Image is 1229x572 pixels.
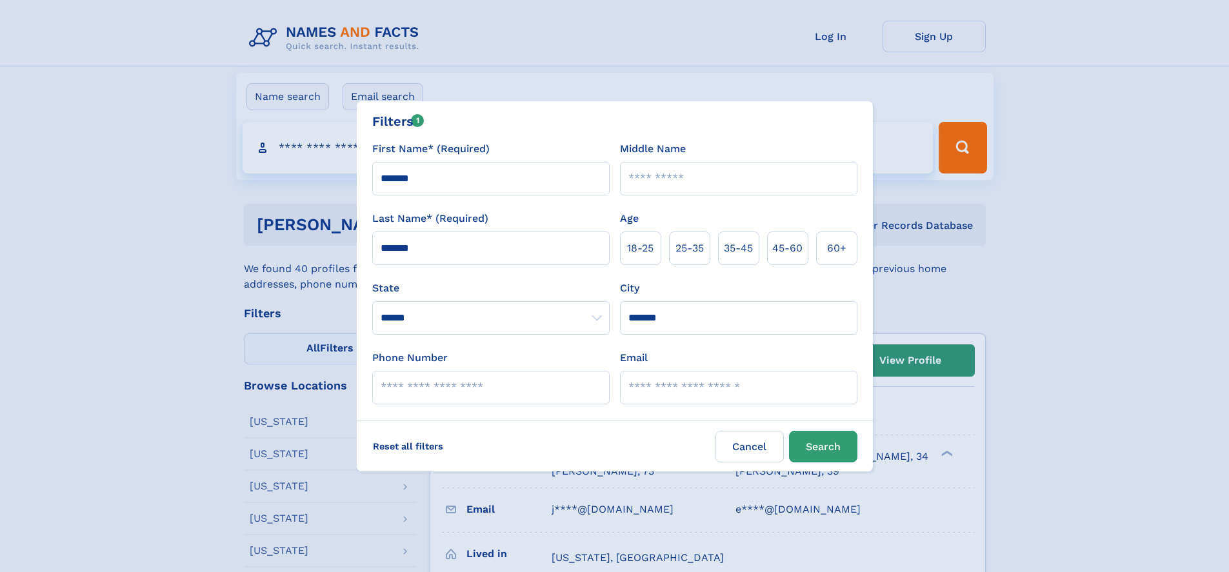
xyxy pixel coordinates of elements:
[372,141,490,157] label: First Name* (Required)
[627,241,654,256] span: 18‑25
[372,350,448,366] label: Phone Number
[675,241,704,256] span: 25‑35
[620,211,639,226] label: Age
[772,241,803,256] span: 45‑60
[620,281,639,296] label: City
[789,431,857,462] button: Search
[724,241,753,256] span: 35‑45
[715,431,784,462] label: Cancel
[372,281,610,296] label: State
[827,241,846,256] span: 60+
[620,350,648,366] label: Email
[620,141,686,157] label: Middle Name
[372,211,488,226] label: Last Name* (Required)
[365,431,452,462] label: Reset all filters
[372,112,425,131] div: Filters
